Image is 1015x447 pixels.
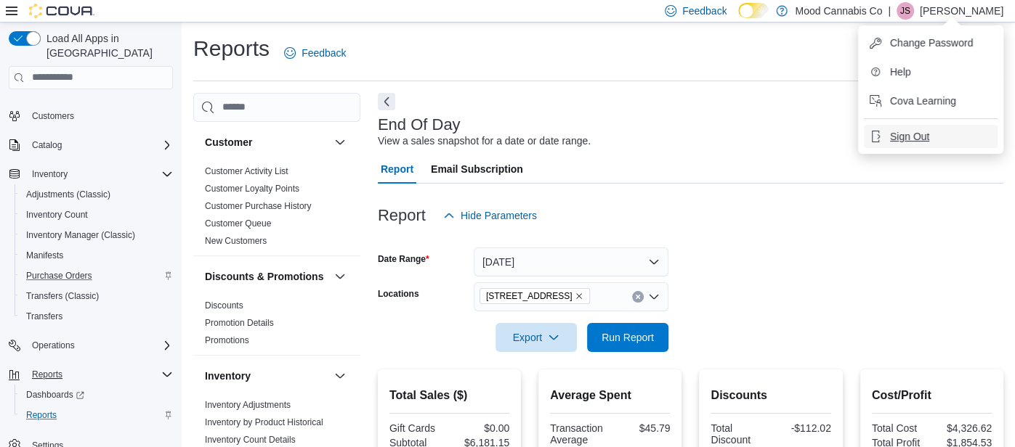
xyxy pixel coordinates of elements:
[26,337,173,354] span: Operations
[205,218,271,229] a: Customer Queue
[20,406,173,424] span: Reports
[205,135,252,149] h3: Customer
[205,236,267,246] a: New Customers
[452,422,509,434] div: $0.00
[205,335,249,345] a: Promotions
[20,247,173,264] span: Manifests
[26,229,135,241] span: Inventory Manager (Classic)
[15,245,179,266] button: Manifests
[26,165,173,183] span: Inventory
[32,168,68,180] span: Inventory
[20,226,173,244] span: Inventory Manager (Classic)
[872,387,992,404] h2: Cost/Profit
[26,409,57,421] span: Reports
[26,270,92,282] span: Purchase Orders
[205,318,274,328] a: Promotion Details
[26,136,173,154] span: Catalog
[20,206,94,223] a: Inventory Count
[795,2,882,20] p: Mood Cannabis Co
[3,164,179,184] button: Inventory
[632,291,644,303] button: Clear input
[331,268,349,285] button: Discounts & Promotions
[378,288,419,300] label: Locations
[20,406,62,424] a: Reports
[205,417,323,427] a: Inventory by Product Historical
[550,422,607,446] div: Transaction Average
[32,139,62,151] span: Catalog
[378,207,426,224] h3: Report
[205,201,312,211] a: Customer Purchase History
[205,317,274,329] span: Promotion Details
[890,65,911,79] span: Help
[20,386,90,403] a: Dashboards
[26,389,84,401] span: Dashboards
[897,2,914,20] div: Jazmine Strand
[550,387,670,404] h2: Average Spent
[20,206,173,223] span: Inventory Count
[26,337,81,354] button: Operations
[20,226,141,244] a: Inventory Manager (Classic)
[15,266,179,286] button: Purchase Orders
[26,107,80,125] a: Customers
[711,422,768,446] div: Total Discount
[205,435,296,445] a: Inventory Count Details
[920,2,1003,20] p: [PERSON_NAME]
[575,292,583,300] button: Remove 3923 Victoria Ave from selection in this group
[15,405,179,425] button: Reports
[26,250,63,261] span: Manifests
[26,311,62,322] span: Transfers
[41,31,173,60] span: Load All Apps in [GEOGRAPHIC_DATA]
[193,34,270,63] h1: Reports
[278,38,352,67] a: Feedback
[20,386,173,403] span: Dashboards
[26,107,173,125] span: Customers
[480,288,591,304] span: 3923 Victoria Ave
[205,269,323,284] h3: Discounts & Promotions
[437,201,543,230] button: Hide Parameters
[378,116,461,134] h3: End Of Day
[205,369,328,383] button: Inventory
[205,200,312,212] span: Customer Purchase History
[378,253,429,265] label: Date Range
[205,399,291,411] span: Inventory Adjustments
[15,225,179,245] button: Inventory Manager (Classic)
[20,186,116,203] a: Adjustments (Classic)
[20,308,173,325] span: Transfers
[381,155,413,184] span: Report
[648,291,660,303] button: Open list of options
[15,184,179,205] button: Adjustments (Classic)
[15,205,179,225] button: Inventory Count
[193,297,360,355] div: Discounts & Promotions
[378,134,591,149] div: View a sales snapshot for a date or date range.
[331,367,349,385] button: Inventory
[20,247,69,264] a: Manifests
[3,105,179,126] button: Customers
[774,422,831,434] div: -$112.02
[431,155,523,184] span: Email Subscription
[864,125,998,148] button: Sign Out
[504,323,568,352] span: Export
[602,330,654,345] span: Run Report
[26,290,99,302] span: Transfers (Classic)
[205,269,328,284] button: Discounts & Promotions
[205,400,291,410] a: Inventory Adjustments
[331,134,349,151] button: Customer
[26,165,73,183] button: Inventory
[205,300,243,311] span: Discounts
[26,189,110,200] span: Adjustments (Classic)
[205,335,249,346] span: Promotions
[20,267,173,284] span: Purchase Orders
[738,3,769,18] input: Dark Mode
[205,183,299,194] span: Customer Loyalty Points
[205,166,288,176] a: Customer Activity List
[711,387,830,404] h2: Discounts
[890,129,929,144] span: Sign Out
[20,287,173,305] span: Transfers (Classic)
[378,93,395,110] button: Next
[389,422,447,434] div: Gift Cards
[205,369,251,383] h3: Inventory
[900,2,910,20] span: JS
[587,323,668,352] button: Run Report
[934,422,992,434] div: $4,326.62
